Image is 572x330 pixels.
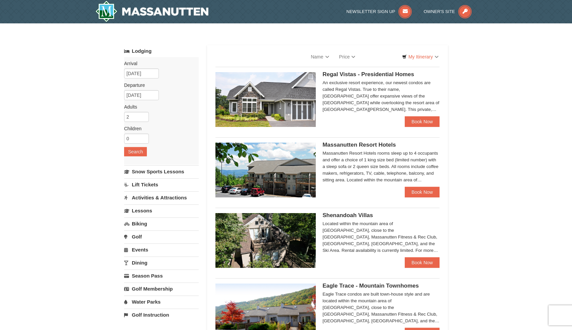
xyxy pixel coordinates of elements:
a: Water Parks [124,296,199,308]
a: Activities & Attractions [124,191,199,204]
a: Snow Sports Lessons [124,165,199,178]
a: Name [306,50,334,63]
a: Owner's Site [424,9,472,14]
div: Massanutten Resort Hotels rooms sleep up to 4 occupants and offer a choice of 1 king size bed (li... [322,150,440,183]
div: Located within the mountain area of [GEOGRAPHIC_DATA], close to the [GEOGRAPHIC_DATA], Massanutte... [322,220,440,254]
a: Golf Instruction [124,309,199,321]
img: 19218991-1-902409a9.jpg [215,72,316,127]
a: Book Now [405,257,440,268]
a: Lessons [124,204,199,217]
label: Departure [124,82,194,89]
span: Eagle Trace - Mountain Townhomes [322,283,419,289]
img: 19219026-1-e3b4ac8e.jpg [215,143,316,197]
a: Events [124,243,199,256]
a: Book Now [405,116,440,127]
a: Golf [124,230,199,243]
span: Massanutten Resort Hotels [322,142,396,148]
label: Adults [124,104,194,110]
a: Golf Membership [124,283,199,295]
a: Season Pass [124,270,199,282]
div: Eagle Trace condos are built town-house style and are located within the mountain area of [GEOGRA... [322,291,440,324]
a: Dining [124,257,199,269]
a: Price [334,50,361,63]
span: Owner's Site [424,9,455,14]
label: Children [124,125,194,132]
a: Lift Tickets [124,178,199,191]
img: Massanutten Resort Logo [95,1,208,22]
a: Lodging [124,45,199,57]
span: Regal Vistas - Presidential Homes [322,71,414,77]
span: Shenandoah Villas [322,212,373,218]
label: Arrival [124,60,194,67]
a: Newsletter Sign Up [347,9,412,14]
img: 19219019-2-e70bf45f.jpg [215,213,316,268]
a: Book Now [405,187,440,197]
div: An exclusive resort experience, our newest condos are called Regal Vistas. True to their name, [G... [322,79,440,113]
a: Biking [124,217,199,230]
a: My Itinerary [398,52,443,62]
button: Search [124,147,147,156]
a: Massanutten Resort [95,1,208,22]
span: Newsletter Sign Up [347,9,395,14]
